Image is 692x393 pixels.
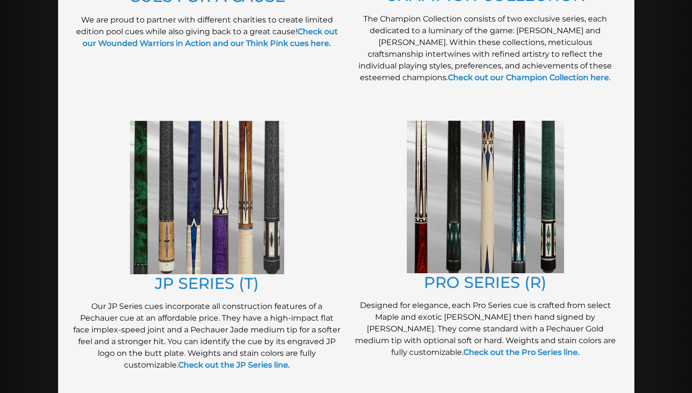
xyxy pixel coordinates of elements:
a: Check out our Champion Collection here [448,73,609,82]
p: We are proud to partner with different charities to create limited edition pool cues while also g... [73,14,341,49]
a: JP SERIES (T) [155,274,259,293]
p: Designed for elegance, each Pro Series cue is crafted from select Maple and exotic [PERSON_NAME] ... [351,300,620,358]
a: Check out our Wounded Warriors in Action and our Think Pink cues here. [83,27,338,48]
p: The Champion Collection consists of two exclusive series, each dedicated to a luminary of the gam... [351,13,620,84]
a: Check out the JP Series line. [178,360,290,370]
p: Our JP Series cues incorporate all construction features of a Pechauer cue at an affordable price... [73,301,341,371]
a: PRO SERIES (R) [424,273,546,292]
a: Check out the Pro Series line. [463,348,580,357]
